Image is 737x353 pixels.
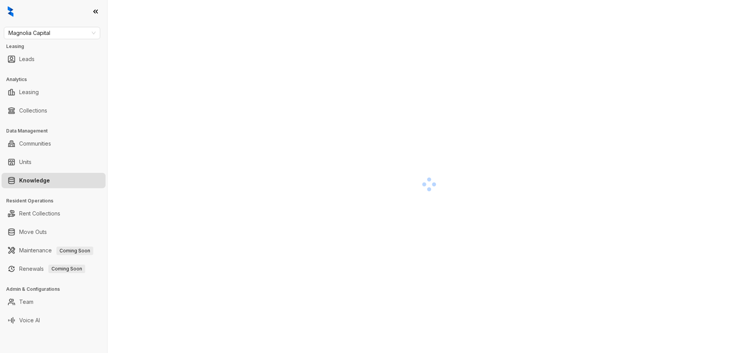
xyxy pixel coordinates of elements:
a: Units [19,154,31,170]
span: Coming Soon [56,247,93,255]
a: Voice AI [19,313,40,328]
a: Knowledge [19,173,50,188]
li: Team [2,294,106,310]
li: Leasing [2,85,106,100]
li: Units [2,154,106,170]
a: Team [19,294,33,310]
li: Collections [2,103,106,118]
h3: Admin & Configurations [6,286,107,293]
h3: Resident Operations [6,197,107,204]
a: Leasing [19,85,39,100]
li: Renewals [2,261,106,277]
li: Rent Collections [2,206,106,221]
span: Coming Soon [48,265,85,273]
a: Communities [19,136,51,151]
span: Magnolia Capital [8,27,96,39]
li: Leads [2,51,106,67]
li: Communities [2,136,106,151]
a: Collections [19,103,47,118]
li: Knowledge [2,173,106,188]
img: logo [8,6,13,17]
h3: Leasing [6,43,107,50]
h3: Analytics [6,76,107,83]
li: Voice AI [2,313,106,328]
li: Maintenance [2,243,106,258]
a: Rent Collections [19,206,60,221]
li: Move Outs [2,224,106,240]
h3: Data Management [6,128,107,134]
a: Move Outs [19,224,47,240]
a: RenewalsComing Soon [19,261,85,277]
a: Leads [19,51,35,67]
